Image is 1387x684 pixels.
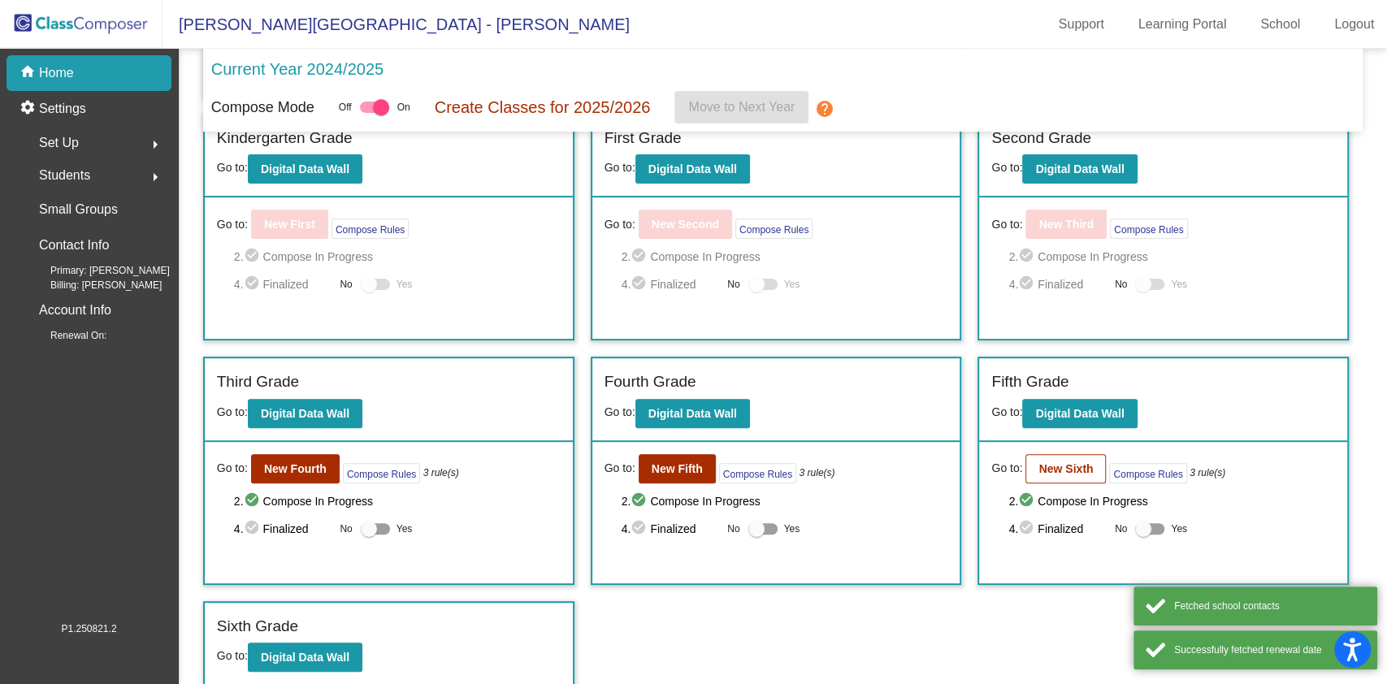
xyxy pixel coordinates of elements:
span: No [727,522,739,536]
mat-icon: check_circle [631,247,650,266]
span: Set Up [39,132,79,154]
span: 2. Compose In Progress [1008,491,1335,511]
span: 2. Compose In Progress [234,491,561,511]
button: Digital Data Wall [1022,399,1137,428]
button: New Third [1025,210,1107,239]
span: 4. Finalized [234,519,332,539]
button: New Second [639,210,732,239]
div: Successfully fetched renewal date [1174,643,1365,657]
p: Compose Mode [211,97,314,119]
span: Yes [784,519,800,539]
button: Digital Data Wall [1022,154,1137,184]
span: 2. Compose In Progress [1008,247,1335,266]
span: Go to: [991,460,1022,477]
i: 3 rule(s) [1190,465,1225,480]
mat-icon: check_circle [1018,519,1038,539]
b: Digital Data Wall [261,651,349,664]
label: Kindergarten Grade [217,127,353,150]
span: Yes [1171,519,1187,539]
span: Yes [784,275,800,294]
p: Home [39,63,74,83]
span: Renewal On: [24,328,106,343]
b: Digital Data Wall [1035,162,1124,175]
p: Small Groups [39,198,118,221]
b: Digital Data Wall [261,407,349,420]
span: 2. Compose In Progress [234,247,561,266]
button: Compose Rules [1110,219,1187,239]
b: New Second [652,218,719,231]
a: Support [1046,11,1117,37]
span: Billing: [PERSON_NAME] [24,278,162,292]
p: Create Classes for 2025/2026 [435,95,651,119]
span: Go to: [605,405,635,418]
mat-icon: check_circle [244,247,263,266]
mat-icon: check_circle [631,491,650,511]
p: Settings [39,99,86,119]
span: 4. Finalized [1008,275,1107,294]
span: No [340,277,352,292]
button: Compose Rules [343,463,420,483]
label: Sixth Grade [217,615,298,639]
mat-icon: settings [20,99,39,119]
a: Learning Portal [1125,11,1240,37]
span: No [340,522,352,536]
span: Yes [1171,275,1187,294]
mat-icon: check_circle [1018,491,1038,511]
span: Move to Next Year [688,100,795,114]
span: No [1115,277,1127,292]
label: Fourth Grade [605,370,696,394]
label: First Grade [605,127,682,150]
mat-icon: check_circle [631,275,650,294]
span: Yes [397,275,413,294]
button: New Fifth [639,454,716,483]
b: New Sixth [1038,462,1093,475]
p: Account Info [39,299,111,322]
button: Digital Data Wall [635,154,750,184]
p: Current Year 2024/2025 [211,57,384,81]
span: Go to: [991,216,1022,233]
span: Go to: [605,460,635,477]
button: Move to Next Year [674,91,808,123]
i: 3 rule(s) [423,465,459,480]
b: New Third [1038,218,1094,231]
span: Go to: [217,649,248,662]
span: Go to: [605,161,635,174]
span: 4. Finalized [1008,519,1107,539]
mat-icon: check_circle [631,519,650,539]
mat-icon: arrow_right [145,135,165,154]
button: Compose Rules [719,463,796,483]
a: School [1247,11,1313,37]
span: 4. Finalized [622,519,720,539]
span: Go to: [217,460,248,477]
span: Go to: [605,216,635,233]
span: Go to: [217,216,248,233]
b: New Fourth [264,462,327,475]
span: Yes [397,519,413,539]
button: Compose Rules [735,219,813,239]
span: 4. Finalized [622,275,720,294]
mat-icon: check_circle [1018,275,1038,294]
a: Logout [1321,11,1387,37]
span: Students [39,164,90,187]
span: No [727,277,739,292]
label: Fifth Grade [991,370,1068,394]
span: On [397,100,410,115]
label: Third Grade [217,370,299,394]
mat-icon: check_circle [244,519,263,539]
b: Digital Data Wall [648,407,737,420]
b: New First [264,218,315,231]
label: Second Grade [991,127,1091,150]
span: Off [339,100,352,115]
mat-icon: check_circle [244,491,263,511]
span: Go to: [991,405,1022,418]
i: 3 rule(s) [799,465,834,480]
button: Compose Rules [1109,463,1186,483]
mat-icon: check_circle [244,275,263,294]
span: Go to: [217,405,248,418]
button: Digital Data Wall [635,399,750,428]
button: New Fourth [251,454,340,483]
b: Digital Data Wall [648,162,737,175]
span: Go to: [217,161,248,174]
b: Digital Data Wall [261,162,349,175]
button: Digital Data Wall [248,399,362,428]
